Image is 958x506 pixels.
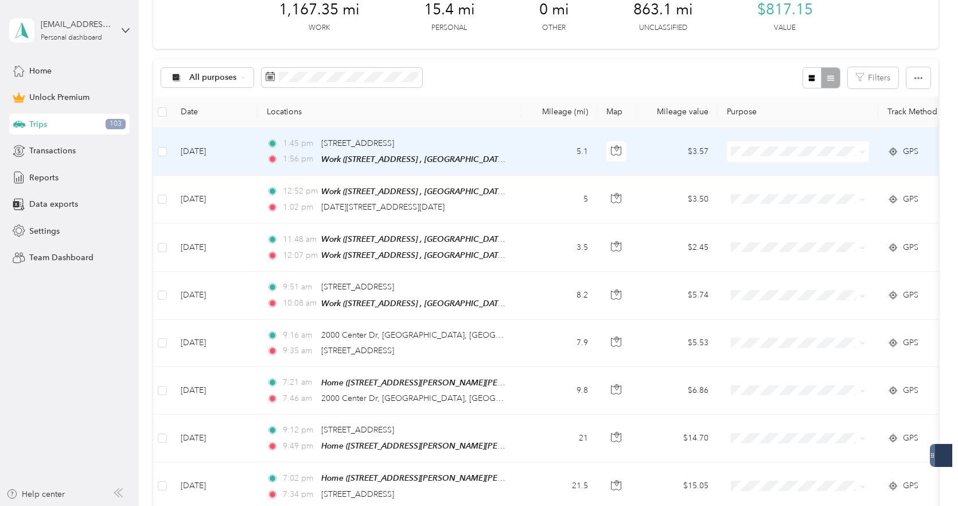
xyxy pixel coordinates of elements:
span: 1:56 pm [283,153,316,165]
th: Purpose [718,96,878,128]
span: [STREET_ADDRESS] [321,425,394,435]
span: GPS [903,145,918,158]
div: Personal dashboard [41,34,102,41]
span: 7:02 pm [283,472,316,485]
span: [DATE][STREET_ADDRESS][DATE] [321,202,445,212]
td: [DATE] [172,415,258,462]
span: 103 [106,119,126,129]
span: GPS [903,432,918,445]
span: GPS [903,337,918,349]
td: [DATE] [172,272,258,319]
span: GPS [903,384,918,397]
span: Home ([STREET_ADDRESS][PERSON_NAME][PERSON_NAME] , Roselle, [GEOGRAPHIC_DATA]) [321,378,671,388]
span: Data exports [29,198,78,210]
p: Other [542,23,566,33]
td: $3.50 [637,176,718,223]
span: Work ([STREET_ADDRESS] , [GEOGRAPHIC_DATA], [GEOGRAPHIC_DATA]) [321,299,592,308]
span: 9:49 pm [283,440,316,453]
span: 863.1 mi [633,1,693,19]
span: 9:35 am [283,345,316,357]
td: [DATE] [172,223,258,272]
td: 3.5 [521,223,597,272]
iframe: Everlance-gr Chat Button Frame [894,442,958,506]
td: 7.9 [521,320,597,367]
span: 7:46 am [283,392,316,405]
th: Map [597,96,637,128]
span: Transactions [29,145,76,157]
span: [STREET_ADDRESS] [321,138,394,148]
span: Trips [29,118,47,130]
td: [DATE] [172,320,258,367]
span: 15.4 mi [424,1,475,19]
span: 2000 Center Dr, [GEOGRAPHIC_DATA], [GEOGRAPHIC_DATA] [321,330,552,340]
span: 12:07 pm [283,249,316,262]
p: Personal [431,23,467,33]
span: 9:12 pm [283,424,316,437]
span: Work ([STREET_ADDRESS] , [GEOGRAPHIC_DATA], [GEOGRAPHIC_DATA]) [321,154,592,164]
span: [STREET_ADDRESS] [321,346,394,356]
p: Value [774,23,796,33]
th: Mileage value [637,96,718,128]
span: 1:45 pm [283,137,316,150]
span: 9:16 am [283,329,316,342]
span: 7:21 am [283,376,316,389]
td: $2.45 [637,223,718,272]
span: Home ([STREET_ADDRESS][PERSON_NAME][PERSON_NAME] , Roselle, [GEOGRAPHIC_DATA]) [321,441,671,451]
td: $6.86 [637,367,718,415]
td: [DATE] [172,367,258,415]
td: $14.70 [637,415,718,462]
span: 12:52 pm [283,185,316,198]
span: 1:02 pm [283,201,316,214]
td: 5.1 [521,128,597,176]
p: Work [309,23,330,33]
td: 9.8 [521,367,597,415]
div: [EMAIL_ADDRESS][DOMAIN_NAME] [41,18,112,30]
span: 1,167.35 mi [279,1,360,19]
span: GPS [903,193,918,206]
td: 5 [521,176,597,223]
td: 21 [521,415,597,462]
span: Work ([STREET_ADDRESS] , [GEOGRAPHIC_DATA], [GEOGRAPHIC_DATA]) [321,187,592,196]
span: GPS [903,241,918,254]
span: Unlock Premium [29,91,89,103]
td: [DATE] [172,128,258,176]
p: Unclassified [639,23,687,33]
span: 7:34 pm [283,488,316,501]
span: [STREET_ADDRESS] [321,282,394,292]
th: Date [172,96,258,128]
span: [STREET_ADDRESS] [321,489,394,499]
th: Mileage (mi) [521,96,597,128]
button: Filters [848,67,898,88]
span: Reports [29,172,59,184]
span: Home ([STREET_ADDRESS][PERSON_NAME][PERSON_NAME] , Roselle, [GEOGRAPHIC_DATA]) [321,473,671,483]
td: $3.57 [637,128,718,176]
span: Settings [29,225,60,237]
span: 9:51 am [283,281,316,293]
span: 11:48 am [283,233,316,246]
span: Home [29,65,52,77]
span: All purposes [189,74,237,82]
td: [DATE] [172,176,258,223]
span: Team Dashboard [29,252,94,264]
button: Help center [6,488,65,500]
span: $817.15 [757,1,813,19]
span: Work ([STREET_ADDRESS] , [GEOGRAPHIC_DATA], [GEOGRAPHIC_DATA]) [321,234,592,244]
td: $5.74 [637,272,718,319]
td: 8.2 [521,272,597,319]
th: Locations [258,96,521,128]
span: 0 mi [539,1,569,19]
span: GPS [903,289,918,302]
td: $5.53 [637,320,718,367]
span: 2000 Center Dr, [GEOGRAPHIC_DATA], [GEOGRAPHIC_DATA] [321,393,552,403]
span: 10:08 am [283,297,316,310]
span: Work ([STREET_ADDRESS] , [GEOGRAPHIC_DATA], [GEOGRAPHIC_DATA]) [321,250,592,260]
